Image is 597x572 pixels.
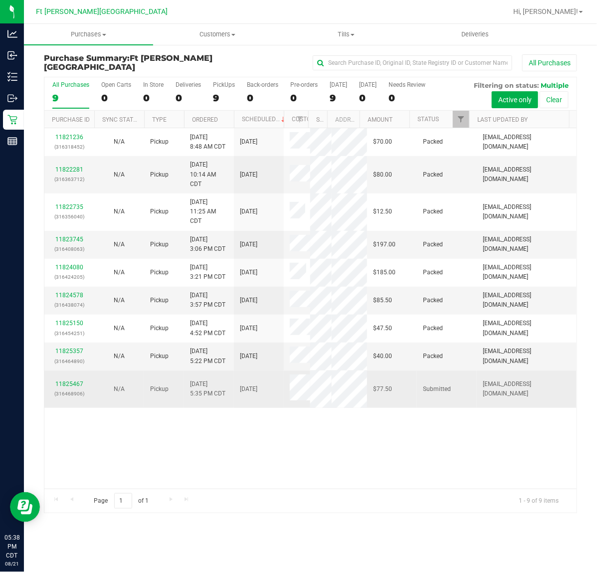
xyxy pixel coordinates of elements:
[55,134,83,141] a: 11821236
[150,207,169,216] span: Pickup
[389,81,425,88] div: Needs Review
[24,30,153,39] span: Purchases
[7,29,17,39] inline-svg: Analytics
[50,142,88,152] p: (316318452)
[190,235,225,254] span: [DATE] 3:06 PM CDT
[290,92,318,104] div: 0
[373,170,392,180] span: $80.00
[114,384,125,394] button: N/A
[483,263,571,282] span: [EMAIL_ADDRESS][DOMAIN_NAME]
[423,324,443,333] span: Packed
[330,81,347,88] div: [DATE]
[7,50,17,60] inline-svg: Inbound
[190,291,225,310] span: [DATE] 3:57 PM CDT
[114,297,125,304] span: Not Applicable
[483,291,571,310] span: [EMAIL_ADDRESS][DOMAIN_NAME]
[190,160,228,189] span: [DATE] 10:14 AM CDT
[114,353,125,360] span: Not Applicable
[190,380,225,398] span: [DATE] 5:35 PM CDT
[541,81,569,89] span: Multiple
[423,352,443,361] span: Packed
[190,263,225,282] span: [DATE] 3:21 PM CDT
[483,347,571,366] span: [EMAIL_ADDRESS][DOMAIN_NAME]
[242,116,287,123] a: Scheduled
[373,137,392,147] span: $70.00
[213,92,235,104] div: 9
[50,272,88,282] p: (316424205)
[477,116,528,123] a: Last Updated By
[55,166,83,173] a: 11822281
[150,137,169,147] span: Pickup
[55,320,83,327] a: 11825150
[114,269,125,276] span: Not Applicable
[522,54,577,71] button: All Purchases
[152,116,167,123] a: Type
[55,264,83,271] a: 11824080
[114,207,125,216] button: N/A
[423,170,443,180] span: Packed
[114,296,125,305] button: N/A
[55,292,83,299] a: 11824578
[44,54,221,71] h3: Purchase Summary:
[114,493,132,509] input: 1
[359,92,377,104] div: 0
[389,92,425,104] div: 0
[114,324,125,333] button: N/A
[52,116,90,123] a: Purchase ID
[192,116,218,123] a: Ordered
[150,268,169,277] span: Pickup
[247,81,278,88] div: Back-orders
[36,7,168,16] span: Ft [PERSON_NAME][GEOGRAPHIC_DATA]
[483,202,571,221] span: [EMAIL_ADDRESS][DOMAIN_NAME]
[373,324,392,333] span: $47.50
[483,235,571,254] span: [EMAIL_ADDRESS][DOMAIN_NAME]
[114,325,125,332] span: Not Applicable
[373,207,392,216] span: $12.50
[282,24,411,45] a: Tills
[55,236,83,243] a: 11823745
[50,300,88,310] p: (316438074)
[313,55,512,70] input: Search Purchase ID, Original ID, State Registry ID or Customer Name...
[85,493,157,509] span: Page of 1
[150,296,169,305] span: Pickup
[114,385,125,392] span: Not Applicable
[373,240,396,249] span: $197.00
[483,319,571,338] span: [EMAIL_ADDRESS][DOMAIN_NAME]
[4,560,19,568] p: 08/21
[52,81,89,88] div: All Purchases
[327,111,360,128] th: Address
[55,203,83,210] a: 11822735
[114,240,125,249] button: N/A
[114,138,125,145] span: Not Applicable
[423,296,443,305] span: Packed
[240,352,257,361] span: [DATE]
[240,207,257,216] span: [DATE]
[240,324,257,333] span: [DATE]
[316,116,369,123] a: State Registry ID
[190,133,225,152] span: [DATE] 8:48 AM CDT
[373,296,392,305] span: $85.50
[240,240,257,249] span: [DATE]
[240,384,257,394] span: [DATE]
[50,244,88,254] p: (316408063)
[50,212,88,221] p: (316356040)
[290,81,318,88] div: Pre-orders
[114,352,125,361] button: N/A
[7,93,17,103] inline-svg: Outbound
[190,197,228,226] span: [DATE] 11:25 AM CDT
[150,352,169,361] span: Pickup
[373,268,396,277] span: $185.00
[359,81,377,88] div: [DATE]
[114,241,125,248] span: Not Applicable
[423,137,443,147] span: Packed
[368,116,393,123] a: Amount
[240,170,257,180] span: [DATE]
[50,389,88,398] p: (316468906)
[423,268,443,277] span: Packed
[114,170,125,180] button: N/A
[423,384,451,394] span: Submitted
[50,175,88,184] p: (316363712)
[150,240,169,249] span: Pickup
[417,116,439,123] a: Status
[247,92,278,104] div: 0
